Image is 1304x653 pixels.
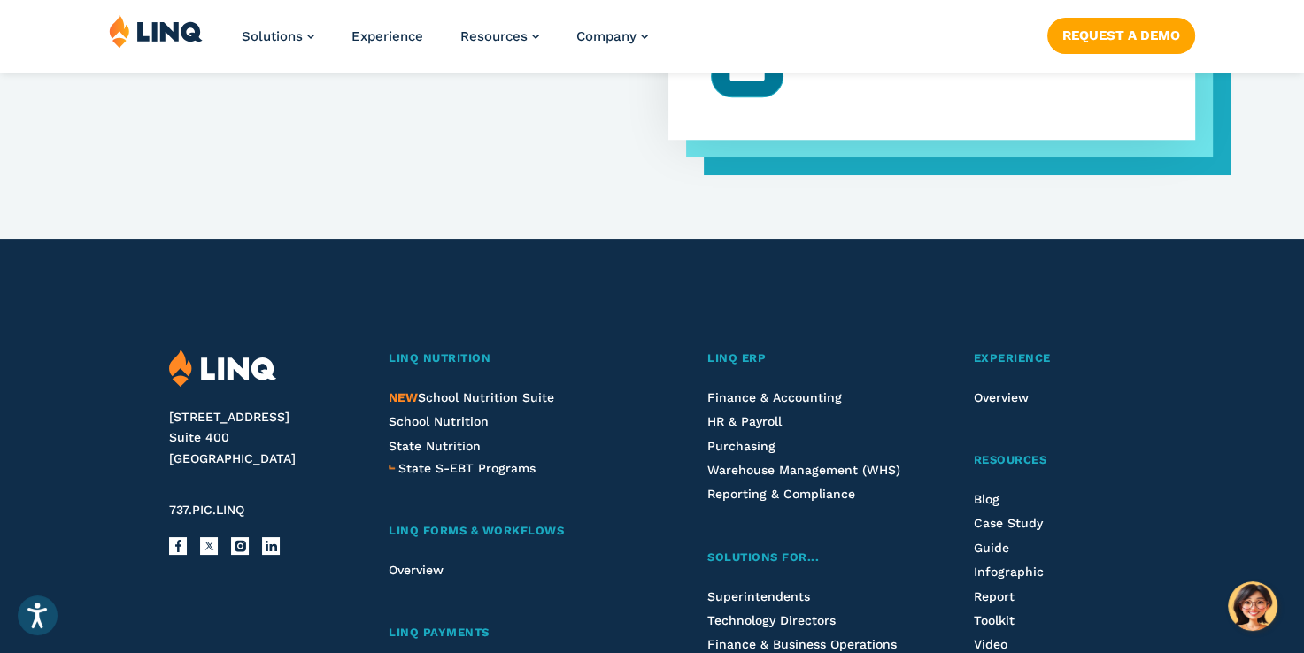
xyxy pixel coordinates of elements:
nav: Primary Navigation [242,14,648,73]
a: Infographic [974,565,1044,579]
span: Resources [974,453,1047,466]
span: 737.PIC.LINQ [169,503,244,517]
a: Blog [974,492,999,506]
a: Reporting & Compliance [707,487,855,501]
a: Solutions [242,28,314,44]
a: School Nutrition [389,414,489,428]
a: LINQ Payments [389,624,636,642]
a: Purchasing [707,439,775,453]
img: LINQ | K‑12 Software [169,350,276,388]
span: Experience [974,351,1051,365]
a: Facebook [169,537,187,555]
a: State S-EBT Programs [398,458,536,478]
nav: Button Navigation [1047,14,1195,53]
a: LINQ Nutrition [389,350,636,368]
a: Case Study [974,516,1043,530]
span: NEW [389,390,418,404]
address: [STREET_ADDRESS] Suite 400 [GEOGRAPHIC_DATA] [169,407,356,470]
a: NEWSchool Nutrition Suite [389,390,554,404]
a: Company [576,28,648,44]
a: LINQ Forms & Workflows [389,522,636,541]
a: Experience [351,28,423,44]
a: Overview [389,563,444,577]
img: LINQ | K‑12 Software [109,14,203,48]
span: School Nutrition Suite [389,390,554,404]
a: LinkedIn [262,537,280,555]
span: Solutions [242,28,303,44]
a: Video [974,637,1007,651]
a: Toolkit [974,613,1015,627]
span: LINQ ERP [707,351,766,365]
a: Experience [974,350,1135,368]
a: X [200,537,218,555]
a: LINQ ERP [707,350,902,368]
a: Guide [974,541,1009,555]
a: Request a Demo [1047,18,1195,53]
span: LINQ Nutrition [389,351,490,365]
span: Resources [460,28,528,44]
span: State S-EBT Programs [398,461,536,475]
a: Resources [460,28,539,44]
button: Hello, have a question? Let’s chat. [1228,581,1277,631]
a: Instagram [231,537,249,555]
span: Company [576,28,637,44]
span: LINQ Payments [389,626,490,639]
a: Superintendents [707,589,810,603]
a: Overview [974,390,1029,404]
a: HR & Payroll [707,414,782,428]
a: Resources [974,451,1135,470]
a: Report [974,589,1015,603]
a: Finance & Accounting [707,390,842,404]
a: Technology Directors [707,613,836,627]
a: State Nutrition [389,439,481,453]
a: Warehouse Management (WHS) [707,463,900,477]
span: LINQ Forms & Workflows [389,524,564,537]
